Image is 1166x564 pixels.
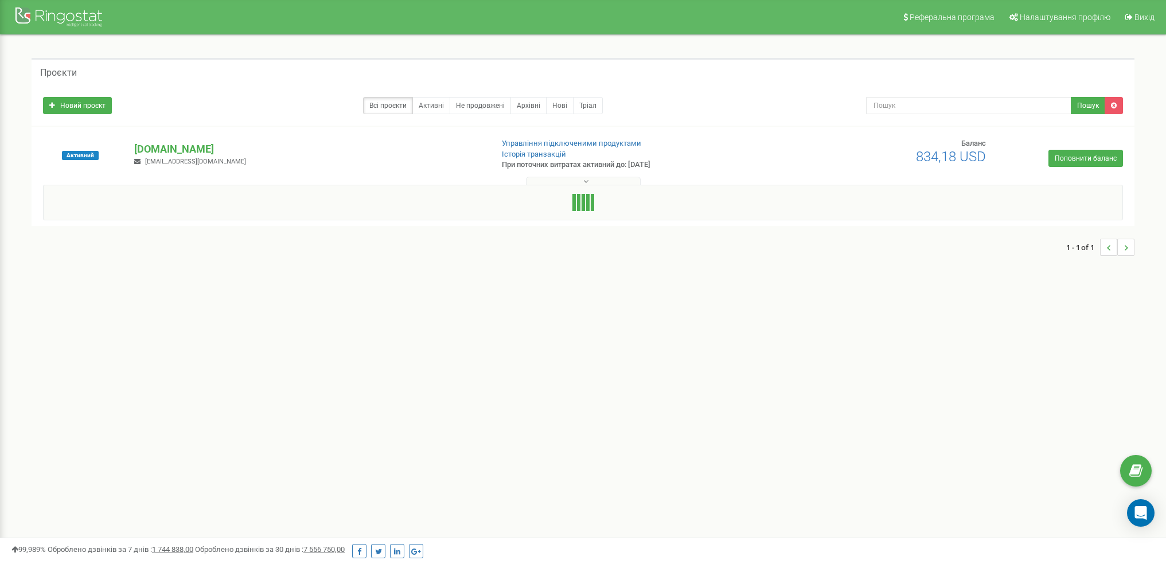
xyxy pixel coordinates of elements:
[1066,239,1100,256] span: 1 - 1 of 1
[1020,13,1110,22] span: Налаштування профілю
[412,97,450,114] a: Активні
[502,160,759,170] p: При поточних витратах активний до: [DATE]
[1066,227,1134,267] nav: ...
[134,142,483,157] p: [DOMAIN_NAME]
[916,149,986,165] span: 834,18 USD
[40,68,77,78] h5: Проєкти
[450,97,511,114] a: Не продовжені
[502,150,566,158] a: Історія транзакцій
[1134,13,1155,22] span: Вихід
[502,139,641,147] a: Управління підключеними продуктами
[363,97,413,114] a: Всі проєкти
[48,545,193,554] span: Оброблено дзвінків за 7 днів :
[145,158,246,165] span: [EMAIL_ADDRESS][DOMAIN_NAME]
[152,545,193,554] u: 1 744 838,00
[43,97,112,114] a: Новий проєкт
[1048,150,1123,167] a: Поповнити баланс
[1071,97,1105,114] button: Пошук
[11,545,46,554] span: 99,989%
[62,151,99,160] span: Активний
[510,97,547,114] a: Архівні
[1127,499,1155,527] div: Open Intercom Messenger
[573,97,603,114] a: Тріал
[866,97,1071,114] input: Пошук
[961,139,986,147] span: Баланс
[195,545,345,554] span: Оброблено дзвінків за 30 днів :
[546,97,574,114] a: Нові
[303,545,345,554] u: 7 556 750,00
[910,13,995,22] span: Реферальна програма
